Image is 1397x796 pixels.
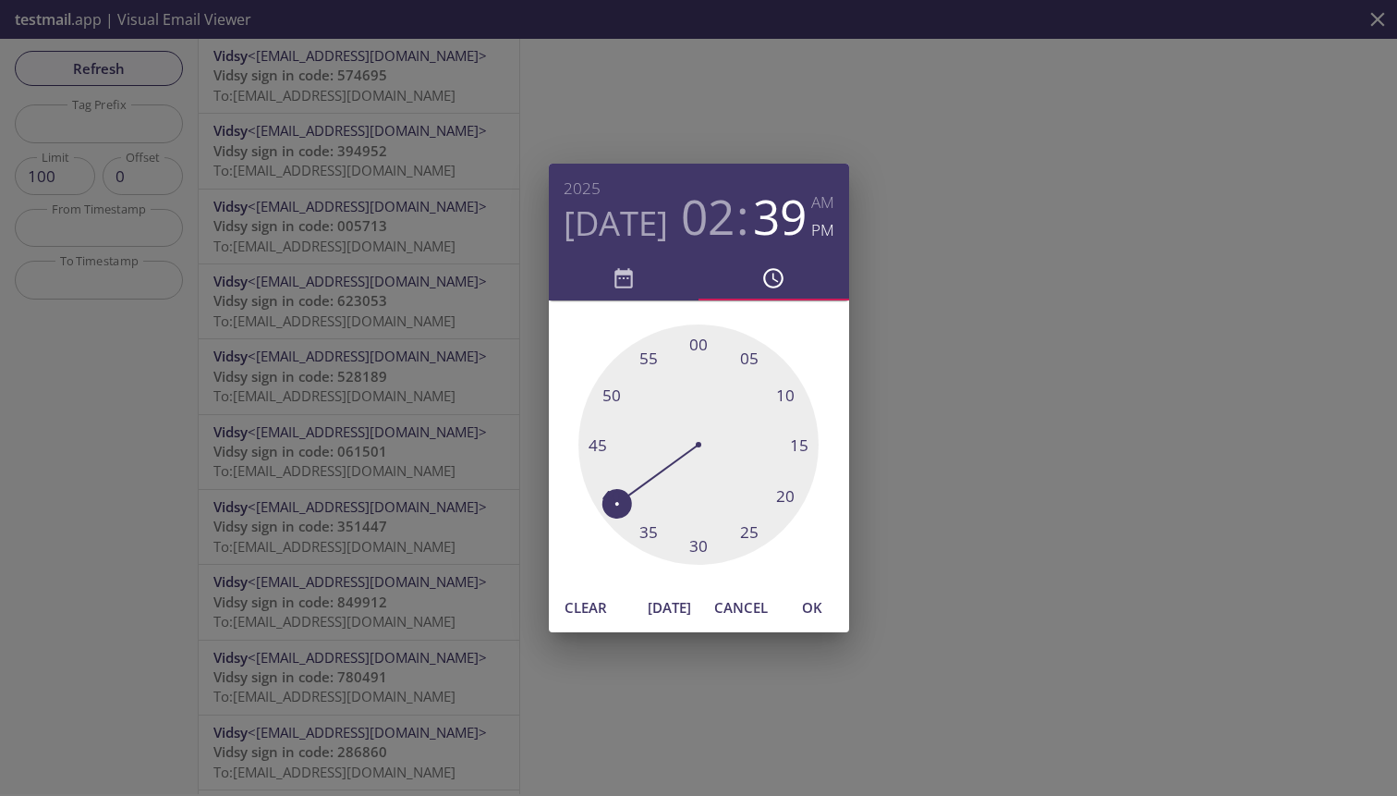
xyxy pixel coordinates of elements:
button: [DATE] [640,590,699,625]
button: PM [811,216,834,244]
span: Clear [564,595,608,619]
button: Cancel [707,590,775,625]
button: [DATE] [564,202,668,244]
button: 39 [753,189,807,244]
button: AM [811,189,834,216]
span: [DATE] [648,595,692,619]
button: OK [783,590,842,625]
span: OK [790,595,834,619]
span: Cancel [714,595,768,619]
button: 2025 [564,175,601,202]
h3: : [736,189,749,244]
button: Clear [556,590,615,625]
button: 02 [681,189,735,244]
